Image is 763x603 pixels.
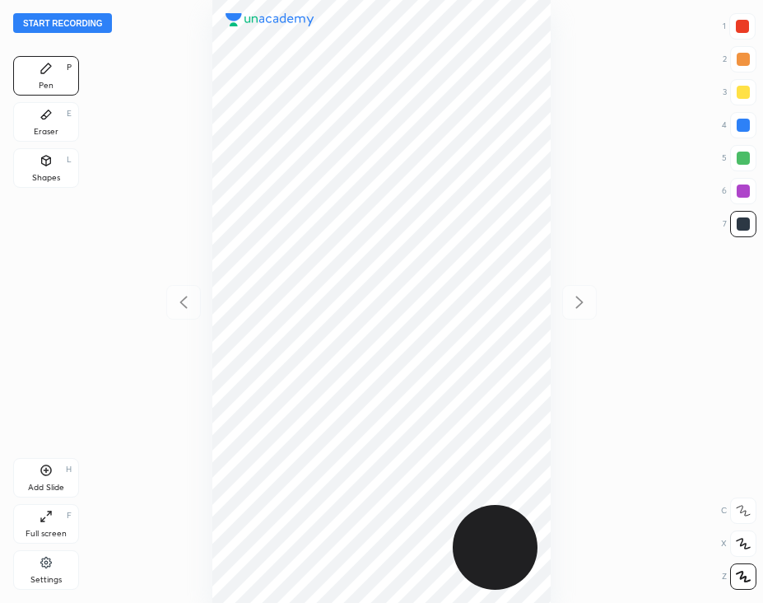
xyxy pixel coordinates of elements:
div: P [67,63,72,72]
div: Z [722,563,756,590]
div: Eraser [34,128,58,136]
div: Settings [30,576,62,584]
div: L [67,156,72,164]
div: Shapes [32,174,60,182]
div: Pen [39,82,54,90]
div: F [67,512,72,520]
div: H [66,465,72,474]
div: X [721,531,756,557]
div: 6 [722,178,756,204]
div: 3 [723,79,756,105]
button: Start recording [13,13,112,33]
div: C [721,498,756,524]
div: E [67,110,72,118]
div: 7 [723,211,756,237]
div: 4 [722,112,756,138]
div: 5 [722,145,756,171]
div: 2 [723,46,756,72]
img: logo.38c385cc.svg [226,13,314,26]
div: Add Slide [28,484,64,492]
div: Full screen [26,530,67,538]
div: 1 [723,13,756,40]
